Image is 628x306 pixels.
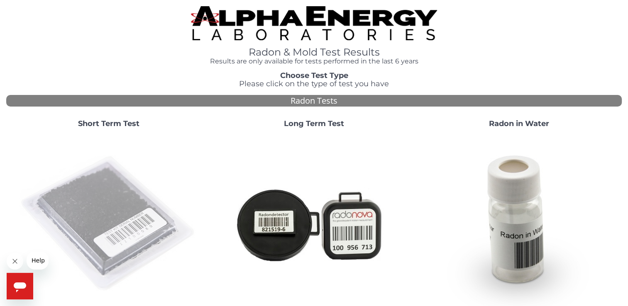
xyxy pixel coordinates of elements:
[191,58,437,65] h4: Results are only available for tests performed in the last 6 years
[489,119,549,128] strong: Radon in Water
[191,6,437,40] img: TightCrop.jpg
[239,79,389,88] span: Please click on the type of test you have
[27,251,49,270] iframe: Message from company
[7,253,23,270] iframe: Close message
[191,47,437,58] h1: Radon & Mold Test Results
[280,71,348,80] strong: Choose Test Type
[78,119,139,128] strong: Short Term Test
[284,119,344,128] strong: Long Term Test
[6,95,622,107] div: Radon Tests
[7,273,33,299] iframe: Button to launch messaging window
